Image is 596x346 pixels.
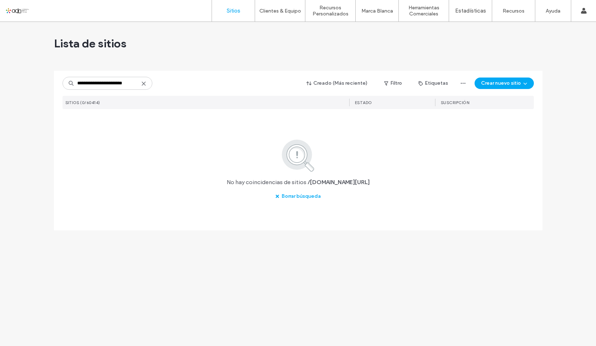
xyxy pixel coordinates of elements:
[355,100,372,105] span: ESTADO
[65,100,100,105] span: SITIOS (0/60414)
[227,178,306,186] span: No hay coincidencias de sitios
[361,8,393,14] label: Marca Blanca
[475,78,534,89] button: Crear nuevo sitio
[305,5,355,17] label: Recursos Personalizados
[259,8,301,14] label: Clientes & Equipo
[300,78,374,89] button: Creado (Más reciente)
[546,8,560,14] label: Ayuda
[54,36,126,51] span: Lista de sitios
[455,8,486,14] label: Estadísticas
[308,178,370,186] span: /[DOMAIN_NAME][URL]
[269,191,327,202] button: Borrar búsqueda
[399,5,449,17] label: Herramientas Comerciales
[272,138,324,173] img: search.svg
[441,100,470,105] span: Suscripción
[377,78,409,89] button: Filtro
[412,78,454,89] button: Etiquetas
[503,8,525,14] label: Recursos
[227,8,240,14] label: Sitios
